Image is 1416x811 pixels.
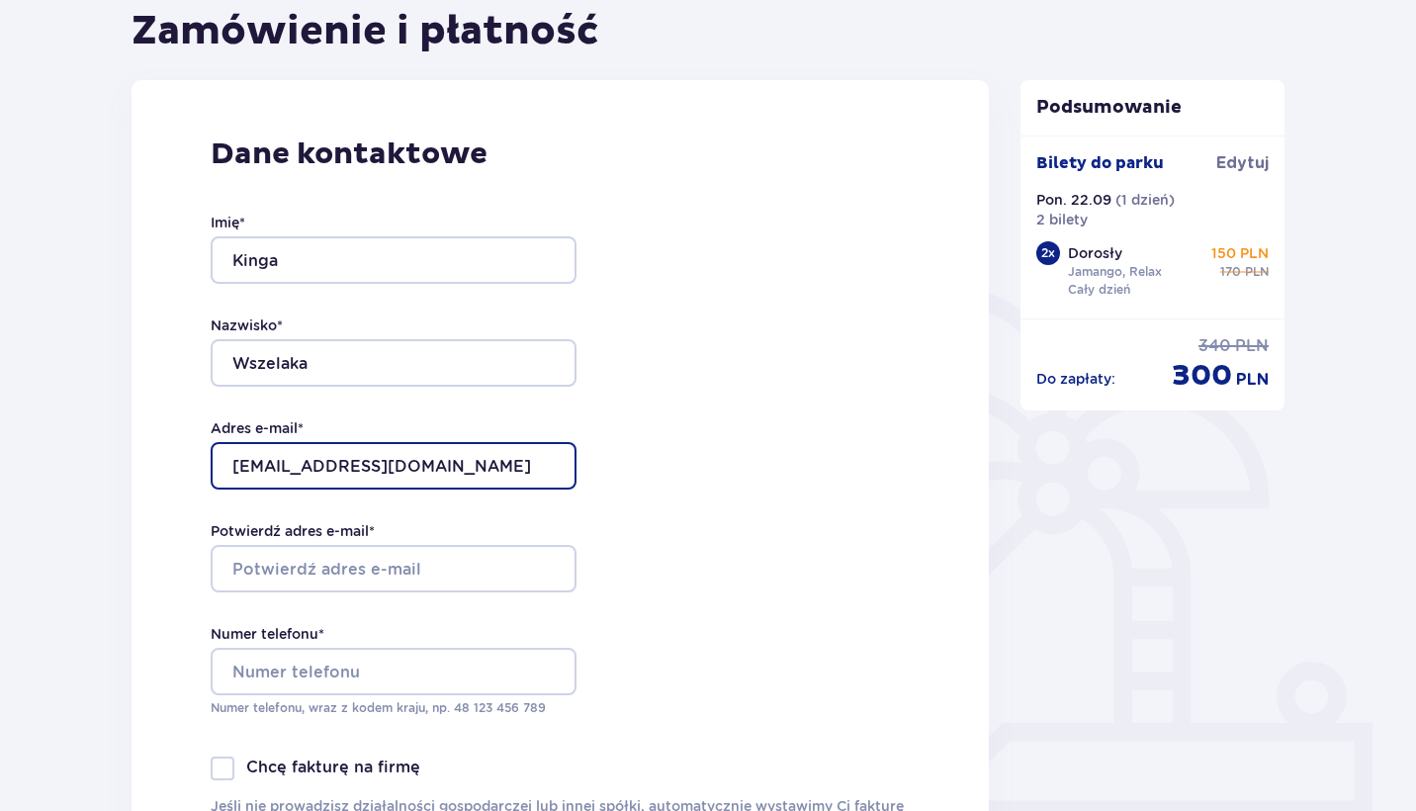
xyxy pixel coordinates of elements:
[1068,263,1162,281] p: Jamango, Relax
[1020,96,1285,120] p: Podsumowanie
[211,442,576,490] input: Adres e-mail
[211,624,324,644] label: Numer telefonu *
[211,699,576,717] p: Numer telefonu, wraz z kodem kraju, np. 48 ​123 ​456 ​789
[1245,263,1269,281] p: PLN
[211,545,576,592] input: Potwierdź adres e-mail
[1036,241,1060,265] div: 2 x
[211,521,375,541] label: Potwierdź adres e-mail *
[211,213,245,232] label: Imię *
[1036,369,1115,389] p: Do zapłaty :
[132,7,599,56] h1: Zamówienie i płatność
[211,418,304,438] label: Adres e-mail *
[1211,243,1269,263] p: 150 PLN
[1198,335,1231,357] p: 340
[1216,152,1269,174] a: Edytuj
[211,339,576,387] input: Nazwisko
[1036,190,1111,210] p: Pon. 22.09
[1068,243,1122,263] p: Dorosły
[211,135,910,173] p: Dane kontaktowe
[246,757,420,778] p: Chcę fakturę na firmę
[1235,335,1269,357] p: PLN
[1220,263,1241,281] p: 170
[211,648,576,695] input: Numer telefonu
[1115,190,1175,210] p: ( 1 dzień )
[1036,210,1088,229] p: 2 bilety
[1036,152,1164,174] p: Bilety do parku
[1068,281,1130,299] p: Cały dzień
[1172,357,1232,395] p: 300
[211,236,576,284] input: Imię
[1236,369,1269,391] p: PLN
[211,315,283,335] label: Nazwisko *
